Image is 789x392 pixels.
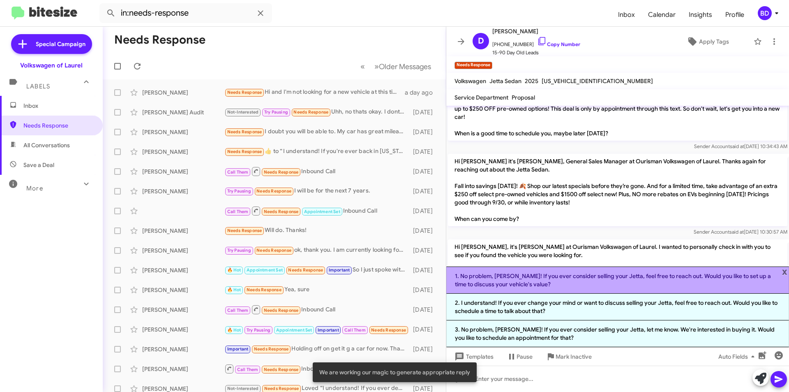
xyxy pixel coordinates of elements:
div: Inbound Call [224,304,409,315]
a: Calendar [641,3,682,27]
span: Labels [26,83,50,90]
span: Not-Interested [227,386,259,391]
div: BD [758,6,772,20]
p: Hi [PERSON_NAME] it's [PERSON_NAME], General Sales Manager at Ourisman Volkswagen of Laurel. Than... [448,154,787,226]
span: Appointment Set [304,209,340,214]
div: [PERSON_NAME] [142,306,224,314]
div: a day ago [405,88,439,97]
span: Try Pausing [264,109,288,115]
a: Special Campaign [11,34,92,54]
span: Needs Response [256,188,291,194]
span: « [360,61,365,72]
span: Appointment Set [276,327,312,333]
span: Important [329,267,350,273]
input: Search [99,3,272,23]
div: [PERSON_NAME] [142,167,224,176]
span: x [782,267,787,276]
span: 15-90 Day Old Leads [492,49,580,57]
div: [DATE] [409,345,439,353]
div: [PERSON_NAME] [142,286,224,294]
span: Needs Response [293,109,328,115]
div: [DATE] [409,167,439,176]
span: Needs Response [256,248,291,253]
div: ​👍​ to “ I understand! If you're ever back in [US_STATE] or looking to sell your vehicle in the f... [224,147,409,156]
span: said at [729,229,744,235]
div: Volkswagen of Laurel [20,61,83,70]
div: [DATE] [409,148,439,156]
span: said at [730,143,744,149]
div: [PERSON_NAME] [142,365,224,373]
span: Needs Response [288,267,323,273]
span: Save a Deal [23,161,54,169]
span: Needs Response [264,367,299,372]
span: Call Them [227,169,249,175]
span: Service Department [454,94,508,101]
button: BD [751,6,780,20]
div: [PERSON_NAME] [142,187,224,195]
div: I will be for the next 7 years. [224,186,409,196]
span: Needs Response [254,346,289,352]
span: Needs Response [227,228,262,233]
div: Inbound Call [224,324,409,334]
div: Holding off on get it g a car for now. Thanks. [224,344,409,354]
span: Sender Account [DATE] 10:30:57 AM [694,229,787,235]
li: 2. I understand! If you ever change your mind or want to discuss selling your Jetta, feel free to... [446,294,789,320]
div: Inbound Call [224,206,409,216]
span: D [478,35,484,48]
div: [PERSON_NAME] [142,266,224,274]
div: [DATE] [409,246,439,255]
div: So I just spoke with somebody from corporate about where the case is at and they're still diagnos... [224,265,409,275]
button: Auto Fields [712,349,764,364]
span: Volkswagen [454,77,486,85]
div: Will do. Thanks! [224,226,409,235]
span: Needs Response [264,308,299,313]
button: Templates [446,349,500,364]
div: I doubt you will be able to. My car has great mileage and in tip top condition, but it's the loan... [224,127,409,137]
div: [DATE] [409,128,439,136]
div: [DATE] [409,266,439,274]
span: Needs Response [227,129,262,135]
span: Pause [517,349,533,364]
span: Needs Response [264,209,299,214]
button: Apply Tags [665,34,750,49]
div: [PERSON_NAME] [142,246,224,255]
span: [PERSON_NAME] [492,26,580,36]
div: Inbound Call [224,166,409,176]
span: Call Them [227,308,249,313]
div: [PERSON_NAME] [142,325,224,334]
a: Inbox [611,3,641,27]
span: » [374,61,379,72]
span: Needs Response [264,169,299,175]
li: 1. No problem, [PERSON_NAME]! If you ever consider selling your Jetta, feel free to reach out. Wo... [446,267,789,294]
span: Try Pausing [247,327,270,333]
span: Important [318,327,339,333]
span: Appointment Set [247,267,283,273]
button: Next [369,58,436,75]
span: Auto Fields [718,349,758,364]
div: ok, thank you. I am currently looking for CPO. but I will let you know if that changes [224,246,409,255]
button: Previous [355,58,370,75]
span: Jetta Sedan [489,77,521,85]
div: [DATE] [409,207,439,215]
span: 🔥 Hot [227,287,241,292]
a: Insights [682,3,719,27]
span: Templates [453,349,494,364]
span: Call Them [344,327,366,333]
div: [PERSON_NAME] [142,345,224,353]
h1: Needs Response [114,33,205,46]
span: Important [227,346,249,352]
span: Not-Interested [227,109,259,115]
span: Try Pausing [227,248,251,253]
span: [US_VEHICLE_IDENTIFICATION_NUMBER] [542,77,653,85]
button: Pause [500,349,539,364]
span: Profile [719,3,751,27]
div: [PERSON_NAME] [142,148,224,156]
div: [PERSON_NAME] [142,128,224,136]
div: [DATE] [409,108,439,116]
span: We are working our magic to generate appropriate reply [319,368,470,376]
div: [DATE] [409,227,439,235]
span: 🔥 Hot [227,267,241,273]
div: [PERSON_NAME] [142,227,224,235]
a: Copy Number [537,41,580,47]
